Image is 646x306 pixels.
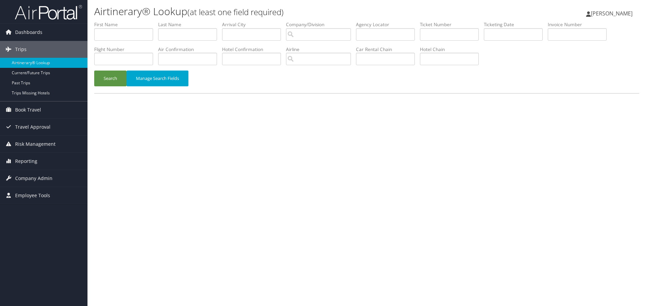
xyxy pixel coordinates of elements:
small: (at least one field required) [187,6,284,17]
h1: Airtinerary® Lookup [94,4,458,18]
span: Employee Tools [15,187,50,204]
button: Manage Search Fields [127,71,188,86]
span: Trips [15,41,27,58]
label: Airline [286,46,356,53]
img: airportal-logo.png [15,4,82,20]
span: [PERSON_NAME] [591,10,633,17]
label: First Name [94,21,158,28]
label: Company/Division [286,21,356,28]
label: Air Confirmation [158,46,222,53]
span: Company Admin [15,170,52,187]
label: Agency Locator [356,21,420,28]
label: Flight Number [94,46,158,53]
label: Hotel Chain [420,46,484,53]
label: Car Rental Chain [356,46,420,53]
a: [PERSON_NAME] [586,3,639,24]
span: Travel Approval [15,119,50,135]
span: Book Travel [15,101,41,118]
label: Hotel Confirmation [222,46,286,53]
span: Reporting [15,153,37,170]
label: Invoice Number [548,21,612,28]
label: Last Name [158,21,222,28]
label: Ticketing Date [484,21,548,28]
label: Ticket Number [420,21,484,28]
span: Dashboards [15,24,42,41]
label: Arrival City [222,21,286,28]
span: Risk Management [15,136,56,152]
button: Search [94,71,127,86]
